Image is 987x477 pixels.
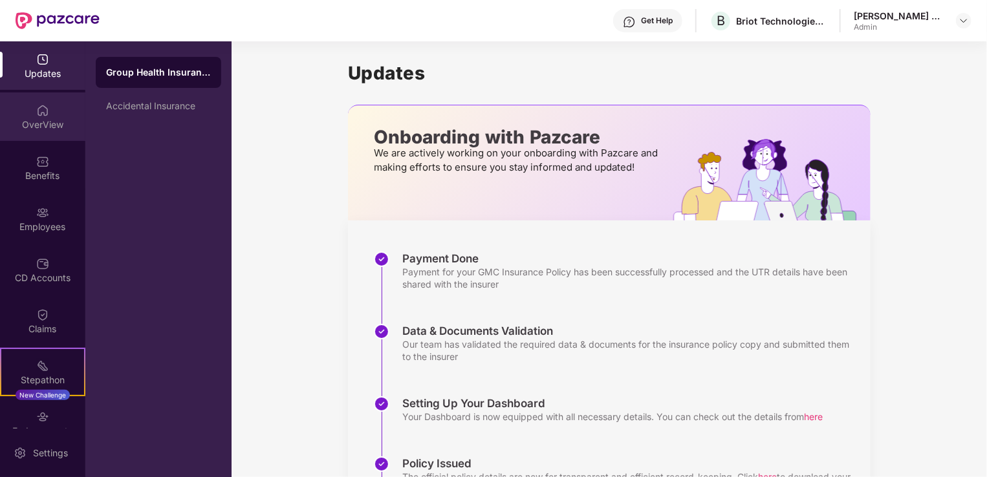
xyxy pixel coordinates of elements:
[736,15,827,27] div: Briot Technologies Private Limited
[623,16,636,28] img: svg+xml;base64,PHN2ZyBpZD0iSGVscC0zMngzMiIgeG1sbnM9Imh0dHA6Ly93d3cudzMub3JnLzIwMDAvc3ZnIiB3aWR0aD...
[854,22,944,32] div: Admin
[106,101,211,111] div: Accidental Insurance
[717,13,725,28] span: B
[29,447,72,460] div: Settings
[36,410,49,423] img: svg+xml;base64,PHN2ZyBpZD0iRW5kb3JzZW1lbnRzIiB4bWxucz0iaHR0cDovL3d3dy53My5vcmcvMjAwMC9zdmciIHdpZH...
[402,266,858,290] div: Payment for your GMC Insurance Policy has been successfully processed and the UTR details have be...
[36,257,49,270] img: svg+xml;base64,PHN2ZyBpZD0iQ0RfQWNjb3VudHMiIGRhdGEtbmFtZT0iQ0QgQWNjb3VudHMiIHhtbG5zPSJodHRwOi8vd3...
[402,338,858,363] div: Our team has validated the required data & documents for the insurance policy copy and submitted ...
[374,396,389,412] img: svg+xml;base64,PHN2ZyBpZD0iU3RlcC1Eb25lLTMyeDMyIiB4bWxucz0iaHR0cDovL3d3dy53My5vcmcvMjAwMC9zdmciIH...
[36,104,49,117] img: svg+xml;base64,PHN2ZyBpZD0iSG9tZSIgeG1sbnM9Imh0dHA6Ly93d3cudzMub3JnLzIwMDAvc3ZnIiB3aWR0aD0iMjAiIG...
[348,62,871,84] h1: Updates
[374,456,389,472] img: svg+xml;base64,PHN2ZyBpZD0iU3RlcC1Eb25lLTMyeDMyIiB4bWxucz0iaHR0cDovL3d3dy53My5vcmcvMjAwMC9zdmciIH...
[959,16,969,26] img: svg+xml;base64,PHN2ZyBpZD0iRHJvcGRvd24tMzJ4MzIiIHhtbG5zPSJodHRwOi8vd3d3LnczLm9yZy8yMDAwL3N2ZyIgd2...
[16,12,100,29] img: New Pazcare Logo
[36,359,49,372] img: svg+xml;base64,PHN2ZyB4bWxucz0iaHR0cDovL3d3dy53My5vcmcvMjAwMC9zdmciIHdpZHRoPSIyMSIgaGVpZ2h0PSIyMC...
[374,131,662,143] p: Onboarding with Pazcare
[402,251,858,266] div: Payment Done
[673,139,871,220] img: hrOnboarding
[402,456,858,471] div: Policy Issued
[374,324,389,339] img: svg+xml;base64,PHN2ZyBpZD0iU3RlcC1Eb25lLTMyeDMyIiB4bWxucz0iaHR0cDovL3d3dy53My5vcmcvMjAwMC9zdmciIH...
[36,155,49,168] img: svg+xml;base64,PHN2ZyBpZD0iQmVuZWZpdHMiIHhtbG5zPSJodHRwOi8vd3d3LnczLm9yZy8yMDAwL3N2ZyIgd2lkdGg9Ij...
[402,410,823,423] div: Your Dashboard is now equipped with all necessary details. You can check out the details from
[36,308,49,321] img: svg+xml;base64,PHN2ZyBpZD0iQ2xhaW0iIHhtbG5zPSJodHRwOi8vd3d3LnczLm9yZy8yMDAwL3N2ZyIgd2lkdGg9IjIwIi...
[402,396,823,410] div: Setting Up Your Dashboard
[374,251,389,267] img: svg+xml;base64,PHN2ZyBpZD0iU3RlcC1Eb25lLTMyeDMyIiB4bWxucz0iaHR0cDovL3d3dy53My5vcmcvMjAwMC9zdmciIH...
[106,66,211,79] div: Group Health Insurance
[1,374,84,387] div: Stepathon
[14,447,27,460] img: svg+xml;base64,PHN2ZyBpZD0iU2V0dGluZy0yMHgyMCIgeG1sbnM9Imh0dHA6Ly93d3cudzMub3JnLzIwMDAvc3ZnIiB3aW...
[36,206,49,219] img: svg+xml;base64,PHN2ZyBpZD0iRW1wbG95ZWVzIiB4bWxucz0iaHR0cDovL3d3dy53My5vcmcvMjAwMC9zdmciIHdpZHRoPS...
[36,53,49,66] img: svg+xml;base64,PHN2ZyBpZD0iVXBkYXRlZCIgeG1sbnM9Imh0dHA6Ly93d3cudzMub3JnLzIwMDAvc3ZnIiB3aWR0aD0iMj...
[374,146,662,175] p: We are actively working on your onboarding with Pazcare and making efforts to ensure you stay inf...
[804,411,823,422] span: here
[641,16,673,26] div: Get Help
[854,10,944,22] div: [PERSON_NAME] Ram [PERSON_NAME]
[16,390,70,400] div: New Challenge
[402,324,858,338] div: Data & Documents Validation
